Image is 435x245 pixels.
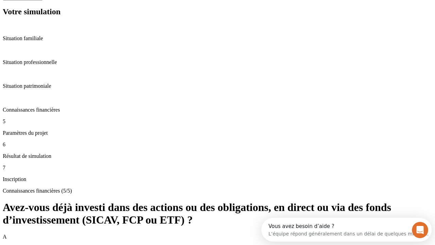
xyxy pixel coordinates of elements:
iframe: Intercom live chat discovery launcher [261,218,432,242]
p: Situation professionnelle [3,59,432,65]
p: Paramètres du projet [3,130,432,136]
h2: Votre simulation [3,7,432,16]
div: L’équipe répond généralement dans un délai de quelques minutes. [7,11,167,18]
p: Connaissances financières [3,107,432,113]
p: Résultat de simulation [3,153,432,159]
p: Connaissances financières (5/5) [3,188,432,194]
p: Inscription [3,176,432,182]
div: Vous avez besoin d’aide ? [7,6,167,11]
p: Situation patrimoniale [3,83,432,89]
div: Ouvrir le Messenger Intercom [3,3,187,21]
p: 7 [3,165,432,171]
p: Situation familiale [3,35,432,42]
p: 5 [3,118,432,125]
p: 6 [3,142,432,148]
iframe: Intercom live chat [412,222,428,238]
p: A [3,234,432,240]
h1: Avez-vous déjà investi dans des actions ou des obligations, en direct ou via des fonds d’investis... [3,201,432,226]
